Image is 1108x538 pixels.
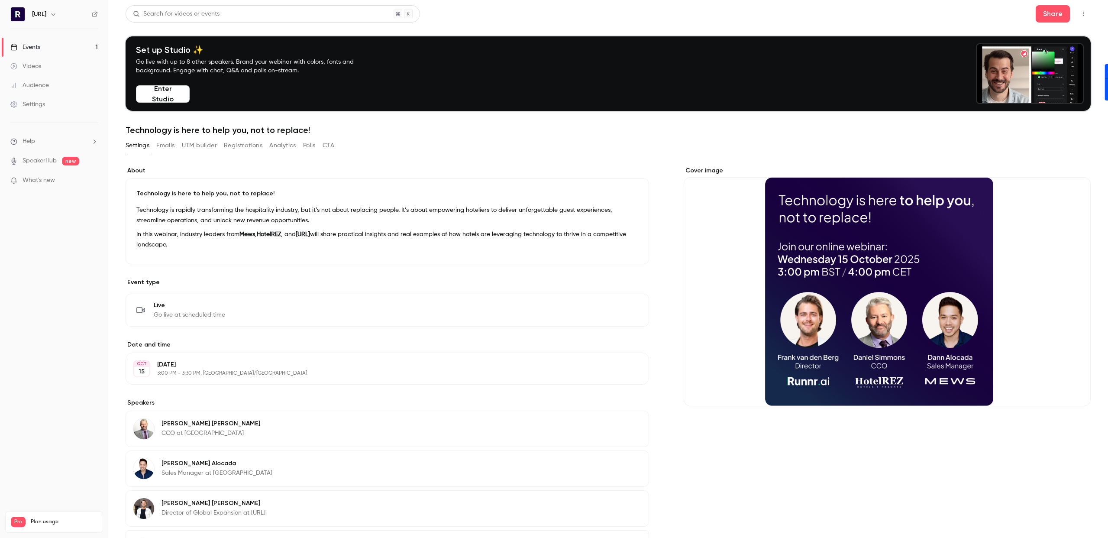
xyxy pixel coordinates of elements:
span: Plan usage [31,519,97,525]
button: CTA [323,139,334,152]
button: Polls [303,139,316,152]
p: Technology is rapidly transforming the hospitality industry, but it’s not about replacing people.... [136,205,638,226]
h6: [URL] [32,10,46,19]
img: Daniel Simmons [133,418,154,439]
label: Speakers [126,399,649,407]
p: Director of Global Expansion at [URL] [162,509,265,517]
strong: HotelREZ [257,231,281,237]
div: Settings [10,100,45,109]
section: Cover image [684,166,1091,406]
div: Daniel Simmons[PERSON_NAME] [PERSON_NAME]CCO at [GEOGRAPHIC_DATA] [126,411,649,447]
span: Help [23,137,35,146]
a: SpeakerHub [23,156,57,165]
p: Event type [126,278,649,287]
p: [PERSON_NAME] Alocada [162,459,272,468]
strong: [URL] [296,231,310,237]
div: Events [10,43,40,52]
p: 3:00 PM - 3:30 PM, [GEOGRAPHIC_DATA]/[GEOGRAPHIC_DATA] [157,370,603,377]
p: Go live with up to 8 other speakers. Brand your webinar with colors, fonts and background. Engage... [136,58,374,75]
p: Sales Manager at [GEOGRAPHIC_DATA] [162,469,272,477]
p: 15 [139,367,145,376]
button: Share [1036,5,1070,23]
label: About [126,166,649,175]
button: Emails [156,139,174,152]
p: CCO at [GEOGRAPHIC_DATA] [162,429,260,438]
div: Dann Alocada[PERSON_NAME] AlocadaSales Manager at [GEOGRAPHIC_DATA] [126,450,649,487]
div: Frank van den Berg[PERSON_NAME] [PERSON_NAME]Director of Global Expansion at [URL] [126,490,649,527]
span: What's new [23,176,55,185]
img: Dann Alocada [133,458,154,479]
strong: Mews [239,231,255,237]
div: Audience [10,81,49,90]
button: Analytics [269,139,296,152]
h1: Technology is here to help you, not to replace! [126,125,1091,135]
p: Technology is here to help you, not to replace! [136,189,638,198]
span: Pro [11,517,26,527]
button: Enter Studio [136,85,190,103]
div: OCT [134,361,149,367]
span: Go live at scheduled time [154,311,225,319]
div: Videos [10,62,41,71]
label: Cover image [684,166,1091,175]
li: help-dropdown-opener [10,137,98,146]
button: Settings [126,139,149,152]
button: UTM builder [182,139,217,152]
span: new [62,157,79,165]
img: Runnr.ai [11,7,25,21]
img: Frank van den Berg [133,498,154,519]
p: [PERSON_NAME] [PERSON_NAME] [162,419,260,428]
span: Live [154,301,225,310]
p: In this webinar, industry leaders from , , and will share practical insights and real examples of... [136,229,638,250]
p: [PERSON_NAME] [PERSON_NAME] [162,499,265,508]
button: Registrations [224,139,262,152]
h4: Set up Studio ✨ [136,45,374,55]
p: [DATE] [157,360,603,369]
div: Search for videos or events [133,10,220,19]
label: Date and time [126,340,649,349]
